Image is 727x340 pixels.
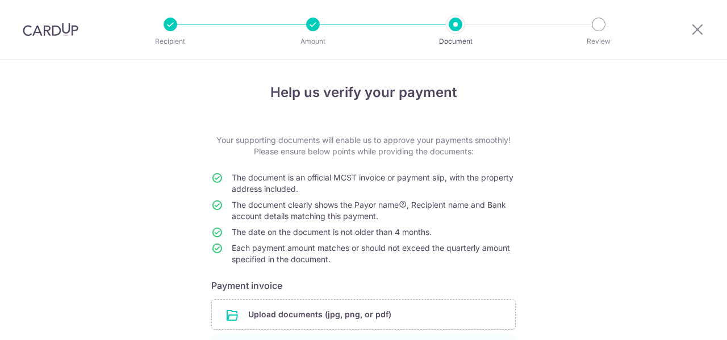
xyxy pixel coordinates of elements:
[211,135,516,157] p: Your supporting documents will enable us to approve your payments smoothly! Please ensure below p...
[211,279,516,292] h6: Payment invoice
[232,173,513,194] span: The document is an official MCST invoice or payment slip, with the property address included.
[232,243,510,264] span: Each payment amount matches or should not exceed the quarterly amount specified in the document.
[232,200,506,221] span: The document clearly shows the Payor name , Recipient name and Bank account details matching this...
[413,36,498,47] p: Document
[211,299,516,330] div: Upload documents (jpg, png, or pdf)
[271,36,355,47] p: Amount
[557,36,641,47] p: Review
[232,227,432,237] span: The date on the document is not older than 4 months.
[653,306,716,334] iframe: ウィジェットを開いて詳しい情報を確認できます
[23,23,78,36] img: CardUp
[211,82,516,103] h4: Help us verify your payment
[128,36,212,47] p: Recipient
